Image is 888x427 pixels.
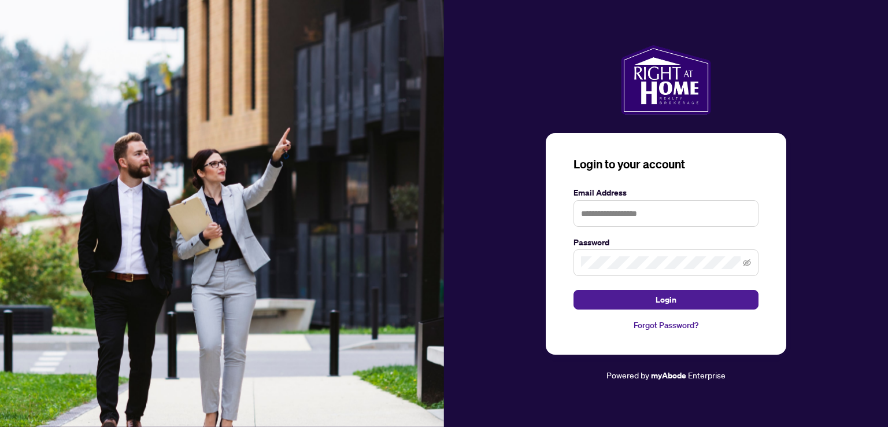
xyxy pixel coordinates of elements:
button: Login [573,290,758,310]
a: myAbode [651,369,686,382]
span: Enterprise [688,370,726,380]
span: Powered by [606,370,649,380]
h3: Login to your account [573,156,758,172]
label: Email Address [573,186,758,199]
label: Password [573,236,758,249]
a: Forgot Password? [573,319,758,332]
span: eye-invisible [743,259,751,267]
span: Login [656,290,676,309]
img: ma-logo [621,45,711,115]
